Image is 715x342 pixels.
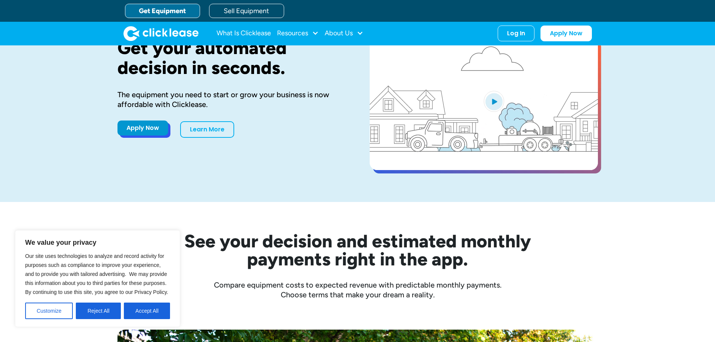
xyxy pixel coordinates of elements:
a: What Is Clicklease [217,26,271,41]
a: Get Equipment [125,4,200,18]
button: Accept All [124,303,170,319]
img: Clicklease logo [123,26,199,41]
img: Blue play button logo on a light blue circular background [484,91,504,112]
a: Learn More [180,121,234,138]
div: We value your privacy [15,230,180,327]
p: We value your privacy [25,238,170,247]
div: Compare equipment costs to expected revenue with predictable monthly payments. Choose terms that ... [117,280,598,300]
div: Log In [507,30,525,37]
a: Apply Now [540,26,592,41]
button: Reject All [76,303,121,319]
div: About Us [325,26,363,41]
h2: See your decision and estimated monthly payments right in the app. [148,232,568,268]
h1: Get your automated decision in seconds. [117,38,346,78]
a: Sell Equipment [209,4,284,18]
a: home [123,26,199,41]
div: Resources [277,26,319,41]
span: Our site uses technologies to analyze and record activity for purposes such as compliance to impr... [25,253,168,295]
button: Customize [25,303,73,319]
div: The equipment you need to start or grow your business is now affordable with Clicklease. [117,90,346,109]
a: Apply Now [117,121,168,136]
a: open lightbox [370,38,598,170]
